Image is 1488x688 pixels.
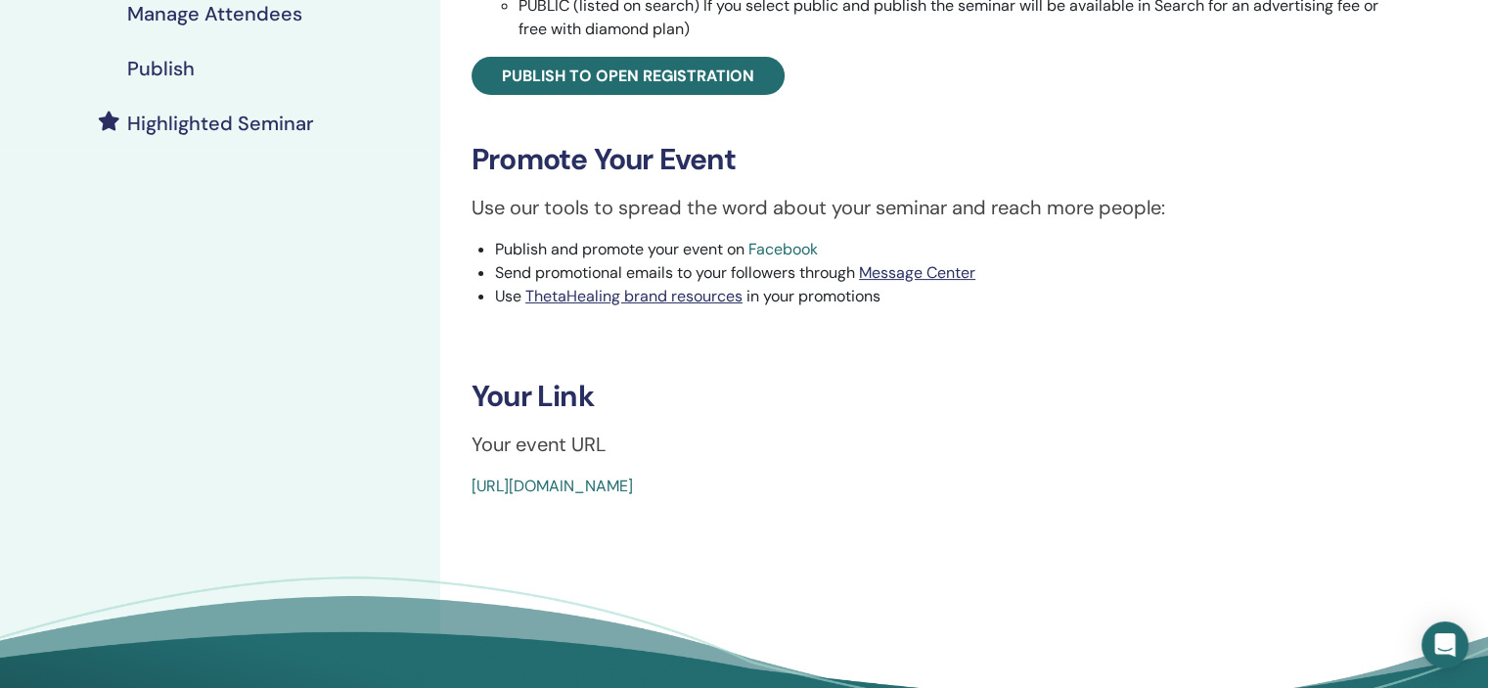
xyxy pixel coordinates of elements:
li: Use in your promotions [495,285,1401,308]
h4: Highlighted Seminar [127,112,314,135]
a: Message Center [859,262,975,283]
a: ThetaHealing brand resources [525,286,743,306]
li: Publish and promote your event on [495,238,1401,261]
a: Publish to open registration [472,57,785,95]
li: Send promotional emails to your followers through [495,261,1401,285]
h4: Manage Attendees [127,2,302,25]
a: Facebook [748,239,818,259]
h3: Promote Your Event [472,142,1401,177]
a: [URL][DOMAIN_NAME] [472,476,633,496]
h4: Publish [127,57,195,80]
p: Use our tools to spread the word about your seminar and reach more people: [472,193,1401,222]
h3: Your Link [472,379,1401,414]
span: Publish to open registration [502,66,754,86]
p: Your event URL [472,430,1401,459]
div: Open Intercom Messenger [1421,621,1468,668]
